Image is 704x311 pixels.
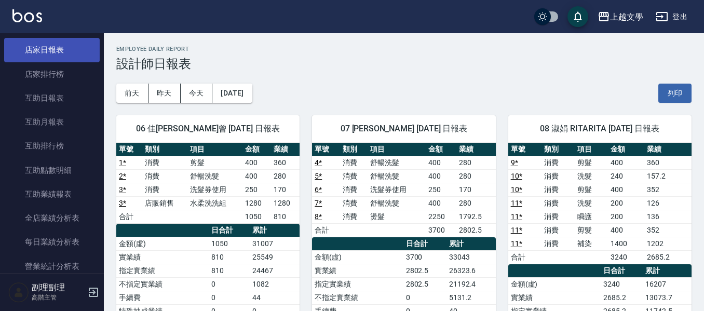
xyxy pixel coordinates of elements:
td: 合計 [508,250,541,264]
td: 352 [644,223,692,237]
td: 消費 [340,210,368,223]
td: 352 [644,183,692,196]
td: 指定實業績 [116,264,209,277]
td: 指定實業績 [312,277,403,291]
td: 400 [242,156,271,169]
td: 2802.5 [456,223,496,237]
td: 360 [271,156,300,169]
th: 累計 [643,264,692,278]
span: 06 佳[PERSON_NAME]曾 [DATE] 日報表 [129,124,287,134]
h2: Employee Daily Report [116,46,692,52]
th: 日合計 [403,237,446,251]
td: 400 [608,223,645,237]
h3: 設計師日報表 [116,57,692,71]
table: a dense table [116,143,300,224]
td: 5131.2 [446,291,496,304]
td: 200 [608,196,645,210]
th: 日合計 [209,224,250,237]
h5: 副理副理 [32,282,85,293]
td: 1792.5 [456,210,496,223]
a: 營業統計分析表 [4,254,100,278]
td: 3240 [601,277,643,291]
td: 剪髮 [575,183,608,196]
button: 今天 [181,84,213,103]
td: 250 [426,183,456,196]
td: 消費 [541,156,575,169]
td: 不指定實業績 [312,291,403,304]
td: 0 [209,277,250,291]
td: 400 [426,196,456,210]
td: 2685.2 [601,291,643,304]
td: 燙髮 [368,210,426,223]
td: 2802.5 [403,264,446,277]
td: 280 [456,169,496,183]
span: 08 淑娟 RITARITA [DATE] 日報表 [521,124,679,134]
td: 31007 [250,237,300,250]
a: 互助日報表 [4,86,100,110]
td: 洗髮 [575,196,608,210]
td: 250 [242,183,271,196]
td: 157.2 [644,169,692,183]
td: 剪髮 [187,156,242,169]
td: 洗髮 [575,169,608,183]
a: 互助排行榜 [4,134,100,158]
td: 消費 [541,169,575,183]
td: 44 [250,291,300,304]
td: 補染 [575,237,608,250]
th: 項目 [575,143,608,156]
button: 登出 [652,7,692,26]
button: 上越文學 [593,6,647,28]
span: 07 [PERSON_NAME] [DATE] 日報表 [324,124,483,134]
th: 業績 [456,143,496,156]
td: 實業績 [312,264,403,277]
td: 1280 [271,196,300,210]
td: 洗髮券使用 [187,183,242,196]
td: 實業績 [508,291,601,304]
th: 單號 [312,143,340,156]
td: 400 [426,169,456,183]
td: 水柔洗洗組 [187,196,242,210]
td: 810 [209,250,250,264]
th: 類別 [142,143,187,156]
th: 單號 [508,143,541,156]
th: 日合計 [601,264,643,278]
td: 1400 [608,237,645,250]
td: 1280 [242,196,271,210]
a: 全店業績分析表 [4,206,100,230]
th: 累計 [250,224,300,237]
td: 消費 [142,169,187,183]
td: 136 [644,210,692,223]
td: 2250 [426,210,456,223]
th: 金額 [242,143,271,156]
td: 3700 [403,250,446,264]
td: 400 [608,156,645,169]
td: 消費 [541,210,575,223]
td: 400 [426,156,456,169]
td: 金額(虛) [116,237,209,250]
td: 手續費 [116,291,209,304]
td: 33043 [446,250,496,264]
th: 金額 [426,143,456,156]
td: 170 [456,183,496,196]
th: 業績 [644,143,692,156]
img: Logo [12,9,42,22]
td: 舒暢洗髮 [187,169,242,183]
a: 店家日報表 [4,38,100,62]
td: 360 [644,156,692,169]
td: 1050 [242,210,271,223]
td: 13073.7 [643,291,692,304]
a: 互助點數明細 [4,158,100,182]
a: 店家排行榜 [4,62,100,86]
th: 單號 [116,143,142,156]
td: 200 [608,210,645,223]
td: 剪髮 [575,156,608,169]
td: 金額(虛) [508,277,601,291]
td: 3240 [608,250,645,264]
button: 昨天 [148,84,181,103]
td: 消費 [142,183,187,196]
a: 互助業績報表 [4,182,100,206]
td: 消費 [541,237,575,250]
td: 280 [271,169,300,183]
div: 上越文學 [610,10,643,23]
td: 2685.2 [644,250,692,264]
